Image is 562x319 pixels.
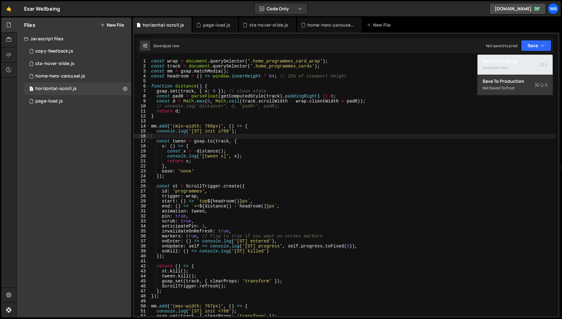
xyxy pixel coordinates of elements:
[24,82,131,95] div: 16122/45071.js
[478,55,553,75] button: Save to StagingS Savedjust now
[134,169,150,174] div: 23
[134,294,150,299] div: 48
[165,43,179,48] div: just now
[134,299,150,304] div: 49
[483,78,548,84] div: Save to Production
[134,284,150,289] div: 46
[134,274,150,279] div: 44
[134,89,150,94] div: 7
[134,164,150,169] div: 22
[100,22,124,27] button: New File
[134,84,150,89] div: 6
[134,269,150,274] div: 43
[134,149,150,154] div: 19
[35,98,63,104] div: page-load.js
[134,94,150,99] div: 8
[134,214,150,219] div: 32
[134,69,150,74] div: 3
[134,204,150,209] div: 30
[134,209,150,214] div: 31
[35,86,77,92] div: horizontal-scroll.js
[535,82,548,88] span: S
[134,139,150,144] div: 17
[548,3,559,14] a: wa
[203,22,231,28] div: page-load.js
[134,309,150,314] div: 51
[24,22,35,28] h2: Files
[134,109,150,114] div: 11
[483,64,548,72] div: Saved
[134,159,150,164] div: 21
[143,22,184,28] div: horizontal-scroll.js
[134,254,150,259] div: 40
[134,264,150,269] div: 42
[134,304,150,309] div: 50
[134,189,150,194] div: 27
[134,184,150,189] div: 26
[134,144,150,149] div: 18
[134,134,150,139] div: 16
[134,249,150,254] div: 39
[134,224,150,229] div: 34
[134,129,150,134] div: 15
[134,119,150,124] div: 13
[486,43,517,48] div: Not saved to prod
[134,179,150,184] div: 25
[483,84,548,92] div: Not saved to prod
[17,32,131,45] div: Javascript files
[134,199,150,204] div: 29
[134,74,150,79] div: 4
[134,114,150,119] div: 12
[134,234,150,239] div: 36
[35,61,74,67] div: cta-hover-slide.js
[24,95,131,107] div: 16122/44105.js
[35,73,85,79] div: home-hero-carousel.js
[134,174,150,179] div: 24
[35,48,73,54] div: copy-feedback.js
[24,70,131,82] div: 16122/43585.js
[134,229,150,234] div: 35
[153,43,179,48] div: Saved
[483,58,548,64] div: Save to Staging
[134,59,150,64] div: 1
[134,279,150,284] div: 45
[134,239,150,244] div: 37
[249,22,289,28] div: cta-hover-slide.js
[478,75,553,95] button: Save to ProductionS Not saved to prod
[134,154,150,159] div: 20
[134,314,150,319] div: 52
[255,3,307,14] button: Code Only
[134,259,150,264] div: 41
[134,244,150,249] div: 38
[24,57,131,70] div: 16122/44019.js
[489,3,546,14] a: [DOMAIN_NAME]
[521,40,551,51] button: Save
[307,22,354,28] div: home-hero-carousel.js
[134,64,150,69] div: 2
[134,124,150,129] div: 14
[540,62,548,68] span: S
[1,1,17,16] a: 🤙
[134,104,150,109] div: 10
[367,22,393,28] div: New File
[134,289,150,294] div: 47
[134,194,150,199] div: 28
[134,79,150,84] div: 5
[134,219,150,224] div: 33
[24,45,131,57] div: 16122/43314.js
[134,99,150,104] div: 9
[493,65,508,70] div: just now
[29,87,33,92] span: 1
[24,5,60,12] div: Exar Wellbeing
